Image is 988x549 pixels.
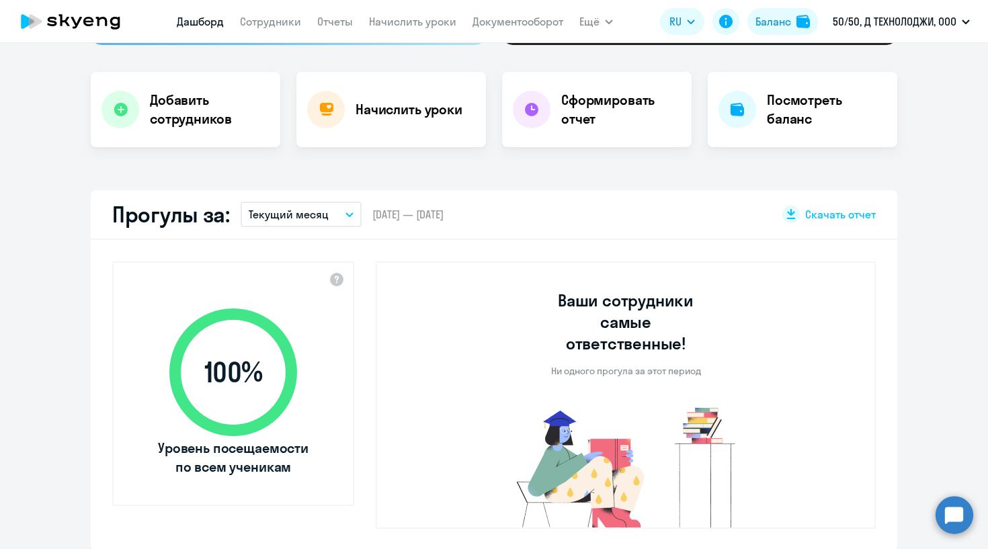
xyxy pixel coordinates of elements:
a: Сотрудники [240,15,301,28]
div: Баланс [755,13,791,30]
h4: Добавить сотрудников [150,91,270,128]
span: [DATE] — [DATE] [372,207,444,222]
a: Документооборот [472,15,563,28]
h2: Прогулы за: [112,201,230,228]
h4: Начислить уроки [356,100,462,119]
span: RU [669,13,682,30]
span: Скачать отчет [805,207,876,222]
h3: Ваши сотрудники самые ответственные! [540,290,712,354]
p: Текущий месяц [249,206,329,222]
img: balance [796,15,810,28]
button: 50/50, Д ТЕХНОЛОДЖИ, ООО [826,5,977,38]
a: Отчеты [317,15,353,28]
button: Текущий месяц [241,202,362,227]
h4: Сформировать отчет [561,91,681,128]
button: Балансbalance [747,8,818,35]
span: 100 % [156,356,311,388]
p: 50/50, Д ТЕХНОЛОДЖИ, ООО [833,13,956,30]
button: RU [660,8,704,35]
p: Ни одного прогула за этот период [551,365,701,377]
span: Ещё [579,13,600,30]
button: Ещё [579,8,613,35]
span: Уровень посещаемости по всем ученикам [156,439,311,476]
a: Начислить уроки [369,15,456,28]
a: Дашборд [177,15,224,28]
h4: Посмотреть баланс [767,91,887,128]
img: no-truants [491,404,761,527]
